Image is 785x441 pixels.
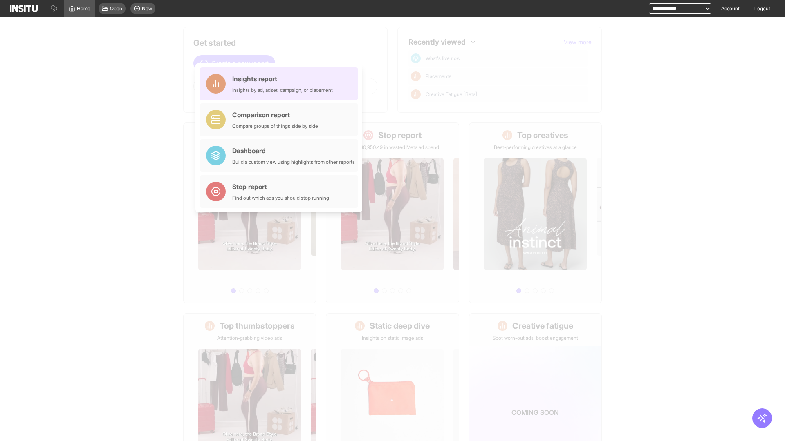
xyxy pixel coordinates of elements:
div: Compare groups of things side by side [232,123,318,129]
span: Open [110,5,122,12]
div: Comparison report [232,110,318,120]
div: Insights by ad, adset, campaign, or placement [232,87,333,94]
div: Stop report [232,182,329,192]
img: Logo [10,5,38,12]
div: Dashboard [232,146,355,156]
span: New [142,5,152,12]
div: Find out which ads you should stop running [232,195,329,201]
span: Home [77,5,90,12]
div: Build a custom view using highlights from other reports [232,159,355,165]
div: Insights report [232,74,333,84]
